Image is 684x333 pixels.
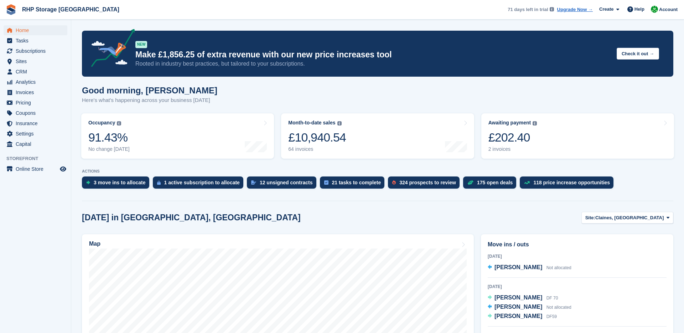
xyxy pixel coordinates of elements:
[581,212,673,224] button: Site: Claines, [GEOGRAPHIC_DATA]
[288,120,335,126] div: Month-to-date sales
[81,113,274,159] a: Occupancy 91.43% No change [DATE]
[488,240,667,249] h2: Move ins / outs
[247,176,320,192] a: 12 unsigned contracts
[488,130,537,145] div: £202.40
[16,46,58,56] span: Subscriptions
[488,303,571,312] a: [PERSON_NAME] Not allocated
[88,130,130,145] div: 91.43%
[533,180,610,185] div: 118 price increase opportunities
[16,98,58,108] span: Pricing
[494,264,542,270] span: [PERSON_NAME]
[617,48,659,60] button: Check it out →
[634,6,644,13] span: Help
[546,265,571,270] span: Not allocated
[494,294,542,301] span: [PERSON_NAME]
[288,146,346,152] div: 64 invoices
[488,283,667,290] div: [DATE]
[4,129,67,139] a: menu
[4,46,67,56] a: menu
[6,4,16,15] img: stora-icon-8386f47178a22dfd0bd8f6a31ec36ba5ce8667c1dd55bd0f319d3a0aa187defe.svg
[599,6,613,13] span: Create
[94,180,146,185] div: 3 move ins to allocate
[546,305,571,310] span: Not allocated
[4,56,67,66] a: menu
[16,129,58,139] span: Settings
[324,180,328,185] img: task-75834270c22a3079a89374b754ae025e5fb1db73e45f91037f5363f120a921f8.svg
[488,293,558,303] a: [PERSON_NAME] DF 70
[82,86,217,95] h1: Good morning, [PERSON_NAME]
[86,180,90,185] img: move_ins_to_allocate_icon-fdf77a2bb77ea45bf5b3d319d69a93e2d87916cf1d5bf7949dd705db3b84f3ca.svg
[477,180,513,185] div: 175 open deals
[16,56,58,66] span: Sites
[550,7,554,11] img: icon-info-grey-7440780725fd019a000dd9b08b2336e03edf1995a4989e88bcd33f0948082b44.svg
[16,164,58,174] span: Online Store
[153,176,247,192] a: 1 active subscription to allocate
[651,6,658,13] img: Rod
[16,108,58,118] span: Coupons
[82,169,673,174] p: ACTIONS
[494,304,542,310] span: [PERSON_NAME]
[488,312,557,321] a: [PERSON_NAME] DF59
[533,121,537,125] img: icon-info-grey-7440780725fd019a000dd9b08b2336e03edf1995a4989e88bcd33f0948082b44.svg
[399,180,456,185] div: 324 prospects to review
[4,139,67,149] a: menu
[4,118,67,128] a: menu
[659,6,678,13] span: Account
[16,139,58,149] span: Capital
[467,180,473,185] img: deal-1b604bf984904fb50ccaf53a9ad4b4a5d6e5aea283cecdc64d6e3604feb123c2.svg
[82,96,217,104] p: Here's what's happening across your business [DATE]
[4,25,67,35] a: menu
[494,313,542,319] span: [PERSON_NAME]
[157,180,161,185] img: active_subscription_to_allocate_icon-d502201f5373d7db506a760aba3b589e785aa758c864c3986d89f69b8ff3...
[463,176,520,192] a: 175 open deals
[85,29,135,70] img: price-adjustments-announcement-icon-8257ccfd72463d97f412b2fc003d46551f7dbcb40ab6d574587a9cd5c0d94...
[585,214,595,221] span: Site:
[4,164,67,174] a: menu
[388,176,463,192] a: 324 prospects to review
[288,130,346,145] div: £10,940.54
[337,121,342,125] img: icon-info-grey-7440780725fd019a000dd9b08b2336e03edf1995a4989e88bcd33f0948082b44.svg
[595,214,664,221] span: Claines, [GEOGRAPHIC_DATA]
[19,4,122,15] a: RHP Storage [GEOGRAPHIC_DATA]
[260,180,313,185] div: 12 unsigned contracts
[4,87,67,97] a: menu
[16,77,58,87] span: Analytics
[488,146,537,152] div: 2 invoices
[82,213,301,222] h2: [DATE] in [GEOGRAPHIC_DATA], [GEOGRAPHIC_DATA]
[4,77,67,87] a: menu
[82,176,153,192] a: 3 move ins to allocate
[16,87,58,97] span: Invoices
[59,165,67,173] a: Preview store
[4,98,67,108] a: menu
[392,180,396,185] img: prospect-51fa495bee0391a8d652442698ab0144808aea92771e9ea1ae160a38d050c398.svg
[6,155,71,162] span: Storefront
[164,180,240,185] div: 1 active subscription to allocate
[16,36,58,46] span: Tasks
[4,67,67,77] a: menu
[488,263,571,272] a: [PERSON_NAME] Not allocated
[281,113,474,159] a: Month-to-date sales £10,940.54 64 invoices
[4,108,67,118] a: menu
[481,113,674,159] a: Awaiting payment £202.40 2 invoices
[89,241,100,247] h2: Map
[508,6,548,13] span: 71 days left in trial
[520,176,617,192] a: 118 price increase opportunities
[488,120,531,126] div: Awaiting payment
[546,296,558,301] span: DF 70
[251,180,256,185] img: contract_signature_icon-13c848040528278c33f63329250d36e43548de30e8caae1d1a13099fd9432cc5.svg
[117,121,121,125] img: icon-info-grey-7440780725fd019a000dd9b08b2336e03edf1995a4989e88bcd33f0948082b44.svg
[488,253,667,260] div: [DATE]
[332,180,381,185] div: 21 tasks to complete
[16,25,58,35] span: Home
[524,181,530,184] img: price_increase_opportunities-93ffe204e8149a01c8c9dc8f82e8f89637d9d84a8eef4429ea346261dce0b2c0.svg
[135,50,611,60] p: Make £1,856.25 of extra revenue with our new price increases tool
[16,118,58,128] span: Insurance
[135,41,147,48] div: NEW
[320,176,388,192] a: 21 tasks to complete
[88,146,130,152] div: No change [DATE]
[16,67,58,77] span: CRM
[546,314,557,319] span: DF59
[135,60,611,68] p: Rooted in industry best practices, but tailored to your subscriptions.
[88,120,115,126] div: Occupancy
[4,36,67,46] a: menu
